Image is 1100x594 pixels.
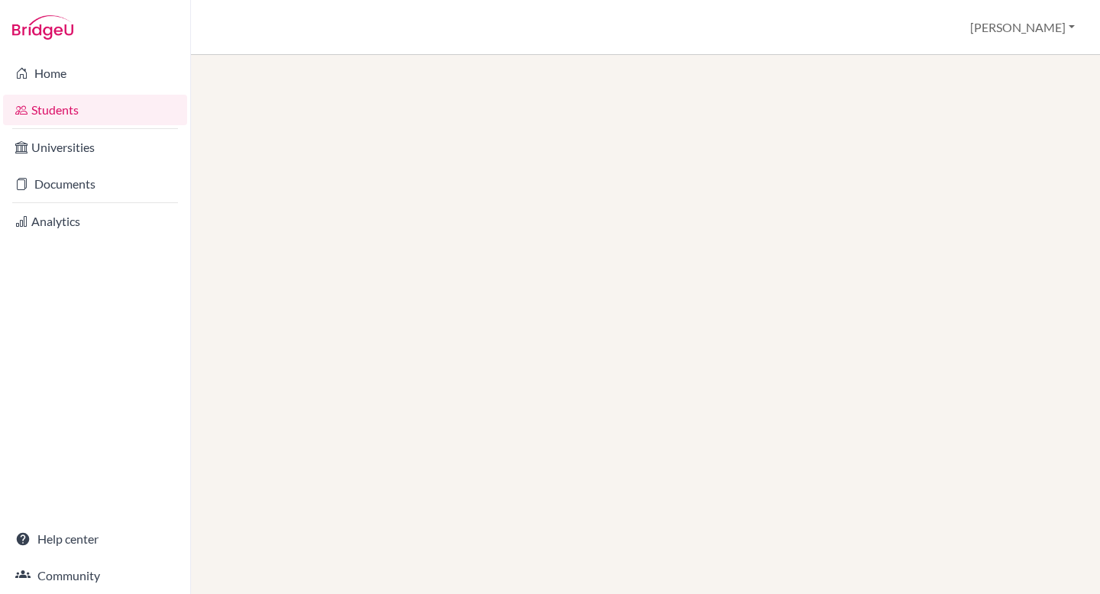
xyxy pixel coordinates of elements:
[3,524,187,554] a: Help center
[3,560,187,591] a: Community
[3,132,187,163] a: Universities
[963,13,1082,42] button: [PERSON_NAME]
[3,206,187,237] a: Analytics
[12,15,73,40] img: Bridge-U
[3,95,187,125] a: Students
[3,58,187,89] a: Home
[3,169,187,199] a: Documents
